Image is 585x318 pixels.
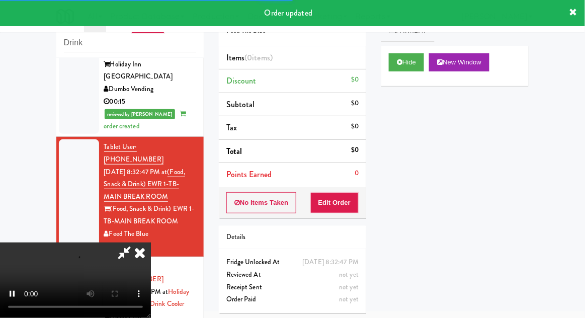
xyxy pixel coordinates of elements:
div: $0 [351,73,359,86]
span: Total [226,145,242,157]
span: · [PHONE_NUMBER] [104,142,163,164]
ng-pluralize: items [253,52,271,63]
span: Items [226,52,273,63]
input: Search vision orders [64,34,196,52]
div: Fridge Unlocked At [226,256,359,269]
div: Receipt Sent [226,281,359,294]
span: Order updated [265,7,312,19]
div: 00:07 [104,240,196,253]
span: Tax [226,122,237,133]
span: Discount [226,75,257,87]
div: Order Paid [226,293,359,306]
span: [DATE] 8:32:47 PM at [104,167,168,177]
a: Tablet User· [PHONE_NUMBER] [104,142,163,165]
span: not yet [339,282,359,292]
div: Feed The Blue [104,228,196,241]
span: not yet [339,270,359,279]
div: $0 [351,144,359,156]
button: Hide [389,53,424,71]
div: (Food, Snack & Drink) EWR 1-TB-MAIN BREAK ROOM [104,203,196,227]
div: 00:15 [104,96,196,108]
div: Dumbo Vending [104,83,196,96]
div: Holiday Inn [GEOGRAPHIC_DATA] [104,58,196,83]
button: New Window [429,53,489,71]
div: $0 [351,97,359,110]
span: reviewed by [PERSON_NAME] [105,109,176,119]
div: Details [226,231,359,244]
div: Reviewed At [226,269,359,281]
li: Tablet User· [PHONE_NUMBER][DATE] 8:32:47 PM at(Food, Snack & Drink) EWR 1-TB-MAIN BREAK ROOM(Foo... [56,137,204,257]
span: (0 ) [244,52,273,63]
h5: Feed The Blue [226,27,359,35]
li: Tablet User· [PHONE_NUMBER][DATE] 8:31:51 PM atHoliday Inn Time Square Drink CoolerHoliday Inn [G... [56,5,204,137]
div: 0 [355,167,359,180]
button: No Items Taken [226,192,297,213]
div: [DATE] 8:32:47 PM [302,256,359,269]
span: Subtotal [226,99,255,110]
button: Edit Order [310,192,359,213]
span: order created [104,109,186,131]
span: not yet [339,294,359,304]
span: Points Earned [226,169,272,180]
a: (Food, Snack & Drink) EWR 1-TB-MAIN BREAK ROOM [104,167,186,202]
div: $0 [351,120,359,133]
